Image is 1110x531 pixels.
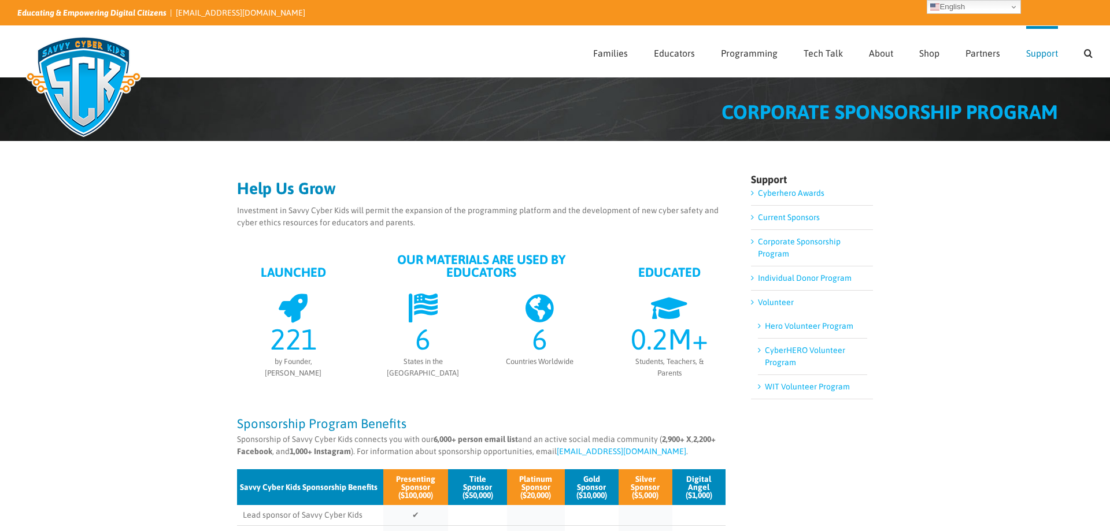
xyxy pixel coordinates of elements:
[261,265,326,280] strong: LAUNCHED
[237,505,383,526] td: Lead sponsor of Savvy Cyber Kids
[497,356,581,367] div: Countries Worldwide
[765,346,845,367] a: CyberHERO Volunteer Program
[965,26,1000,77] a: Partners
[593,49,628,58] span: Families
[751,174,873,185] h4: Support
[758,188,824,198] a: Cyberhero Awards
[919,26,939,77] a: Shop
[532,322,547,356] span: 6
[930,2,939,12] img: en
[397,252,565,280] strong: OUR MATERIALS ARE USED BY EDUCATORS
[631,322,668,356] span: 0.2
[383,505,448,526] td: ✔
[240,482,378,492] span: Savvy Cyber Kids Sponsorship Benefits
[721,49,778,58] span: Programming
[1026,49,1058,58] span: Support
[765,382,850,391] a: WIT Volunteer Program
[662,435,691,444] strong: 2,900+ X
[176,8,305,17] a: [EMAIL_ADDRESS][DOMAIN_NAME]
[758,237,841,258] a: Corporate Sponsorship Program
[758,298,794,307] a: Volunteer
[17,29,150,144] img: Savvy Cyber Kids Logo
[434,435,518,444] strong: 6,000+ person email list
[1084,26,1093,77] a: Search
[686,474,712,500] span: Digital Angel ($1,000)
[237,180,726,196] h2: Help Us Grow
[519,474,552,500] span: Platinum Sponsor ($20,000)
[237,417,726,430] h3: Sponsorship Program Benefits
[249,356,337,378] div: by Founder, [PERSON_NAME]
[721,26,778,77] a: Programming
[381,356,465,378] div: States in the [GEOGRAPHIC_DATA]
[765,321,853,331] a: Hero Volunteer Program
[593,26,1093,77] nav: Main Menu
[396,474,435,500] span: Presenting Sponsor ($100,000)
[758,213,820,222] a: Current Sponsors
[576,474,607,500] span: Gold Sponsor ($10,000)
[869,26,893,77] a: About
[625,356,713,378] div: Students, Teachers, & Parents
[462,474,493,500] span: Title Sponsor ($50,000)
[638,265,701,280] strong: EDUCATED
[593,26,628,77] a: Families
[415,322,431,356] span: 6
[17,8,166,17] i: Educating & Empowering Digital Citizens
[654,26,695,77] a: Educators
[1026,26,1058,77] a: Support
[804,26,843,77] a: Tech Talk
[721,101,1058,123] span: CORPORATE SPONSORSHIP PROGRAM
[804,49,843,58] span: Tech Talk
[290,447,351,456] strong: 1,000+ Instagram
[237,435,716,456] strong: 2,200+ Facebook
[557,447,686,456] a: [EMAIL_ADDRESS][DOMAIN_NAME]
[919,49,939,58] span: Shop
[869,49,893,58] span: About
[668,322,708,356] span: M+
[270,322,317,356] span: 221
[758,273,852,283] a: Individual Donor Program
[654,49,695,58] span: Educators
[631,474,660,500] span: Silver Sponsor ($5,000)
[237,205,726,229] p: Investment in Savvy Cyber Kids will permit the expansion of the programming platform and the deve...
[965,49,1000,58] span: Partners
[237,433,726,458] p: Sponsorship of Savvy Cyber Kids connects you with our and an active social media community ( , , ...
